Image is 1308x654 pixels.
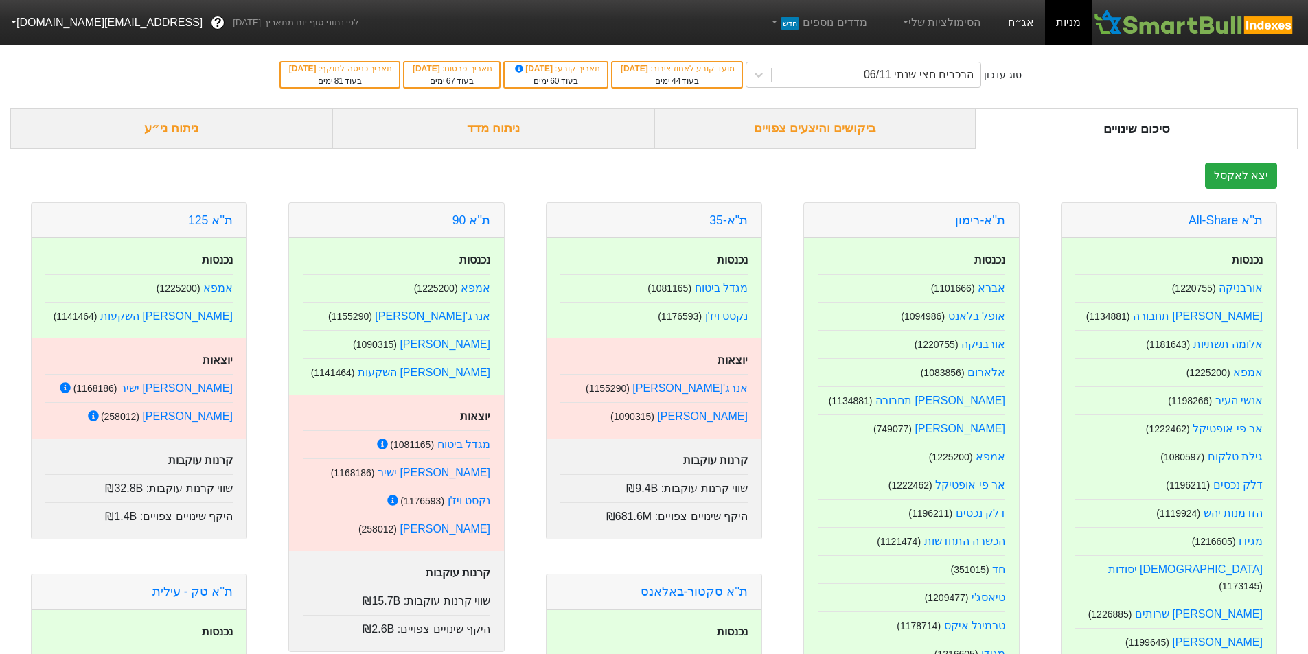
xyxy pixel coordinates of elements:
span: [DATE] [289,64,319,73]
div: ניתוח מדד [332,108,654,149]
a: [DEMOGRAPHIC_DATA] יסודות [1108,563,1263,575]
small: ( 1094986 ) [901,311,945,322]
div: בעוד ימים [411,75,492,87]
a: ת''א טק - עילית [152,585,233,598]
div: תאריך קובע : [512,62,600,75]
small: ( 1121474 ) [877,536,921,547]
div: היקף שינויים צפויים : [303,615,490,638]
div: היקף שינויים צפויים : [45,502,233,525]
small: ( 1081165 ) [390,439,434,450]
a: אר פי אופטיקל [1193,423,1263,434]
a: אופל בלאנס [948,310,1005,322]
a: טרמינל איקס [944,620,1005,631]
small: ( 1225200 ) [414,283,458,294]
a: דלק נכסים [1213,479,1263,491]
small: ( 1176593 ) [400,495,444,506]
small: ( 1141464 ) [54,311,97,322]
small: ( 1080597 ) [1160,452,1204,463]
div: שווי קרנות עוקבות : [303,587,490,609]
a: נקסט ויז'ן [705,310,748,322]
a: אמפא [203,282,233,294]
small: ( 1196211 ) [1166,480,1210,491]
a: אנרג'[PERSON_NAME] [632,382,748,394]
span: ₪1.4B [105,511,137,522]
strong: נכנסות [1232,254,1263,266]
strong: נכנסות [459,254,490,266]
small: ( 1168186 ) [331,467,375,478]
a: אורבניקה [961,338,1005,350]
small: ( 1209477 ) [925,592,969,603]
strong: נכנסות [717,254,748,266]
span: 67 [446,76,455,86]
span: 44 [672,76,680,86]
div: בעוד ימים [288,75,392,87]
a: הסימולציות שלי [895,9,987,36]
span: 81 [334,76,343,86]
span: ? [214,14,222,32]
a: מדדים נוספיםחדש [764,9,873,36]
small: ( 1226885 ) [1088,609,1132,620]
small: ( 1199645 ) [1125,637,1169,648]
a: ת''א 90 [452,213,490,227]
a: אלומה תשתיות [1193,338,1263,350]
small: ( 1222462 ) [888,480,932,491]
a: ת"א-35 [709,213,748,227]
strong: נכנסות [717,626,748,638]
a: מגידו [1239,535,1263,547]
strong: קרנות עוקבות [168,454,233,466]
a: אורבניקה [1219,282,1263,294]
a: חד [992,563,1005,575]
span: ₪681.6M [606,511,652,522]
strong: נכנסות [202,254,233,266]
a: [PERSON_NAME] [400,338,490,350]
a: אנשי העיר [1215,395,1263,406]
button: יצא לאקסל [1205,163,1277,189]
small: ( 1176593 ) [658,311,702,322]
small: ( 749077 ) [873,423,912,434]
a: [PERSON_NAME] תחבורה [875,395,1005,406]
div: בעוד ימים [512,75,600,87]
a: אלארום [967,366,1005,378]
a: ת''א All-Share [1189,213,1263,227]
small: ( 1083856 ) [921,367,965,378]
div: תאריך כניסה לתוקף : [288,62,392,75]
a: אמפא [461,282,490,294]
div: מועד קובע לאחוז ציבור : [619,62,735,75]
div: היקף שינויים צפויים : [560,502,748,525]
div: הרכבים חצי שנתי 06/11 [864,67,974,83]
small: ( 1134881 ) [1086,311,1130,322]
a: ת''א סקטור-באלאנס [641,585,748,598]
a: אנרג'[PERSON_NAME] [375,310,490,322]
a: הזדמנות יהש [1204,507,1263,519]
a: [PERSON_NAME] תחבורה [1133,310,1263,322]
strong: יוצאות [718,354,748,366]
a: [PERSON_NAME] [1172,636,1263,648]
span: לפי נתוני סוף יום מתאריך [DATE] [233,16,358,30]
small: ( 1101666 ) [931,283,975,294]
a: [PERSON_NAME] שרותים [1135,608,1263,620]
strong: יוצאות [460,410,490,422]
span: ₪9.4B [626,482,658,494]
div: שווי קרנות עוקבות : [560,474,748,497]
strong: יוצאות [203,354,233,366]
small: ( 1222462 ) [1146,423,1190,434]
strong: נכנסות [202,626,233,638]
small: ( 1196211 ) [908,508,952,519]
small: ( 1155290 ) [328,311,372,322]
div: בעוד ימים [619,75,735,87]
small: ( 1225200 ) [1186,367,1230,378]
a: [PERSON_NAME] [400,523,490,535]
div: סוג עדכון [984,68,1022,82]
small: ( 258012 ) [358,524,397,535]
a: אברא [978,282,1005,294]
a: ת''א 125 [188,213,233,227]
a: [PERSON_NAME] ישיר [378,467,490,478]
small: ( 1090315 ) [610,411,654,422]
span: 60 [550,76,559,86]
small: ( 258012 ) [101,411,139,422]
strong: קרנות עוקבות [683,454,748,466]
small: ( 1141464 ) [311,367,355,378]
div: ביקושים והיצעים צפויים [654,108,976,149]
small: ( 351015 ) [950,564,989,575]
a: [PERSON_NAME] השקעות [100,310,233,322]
